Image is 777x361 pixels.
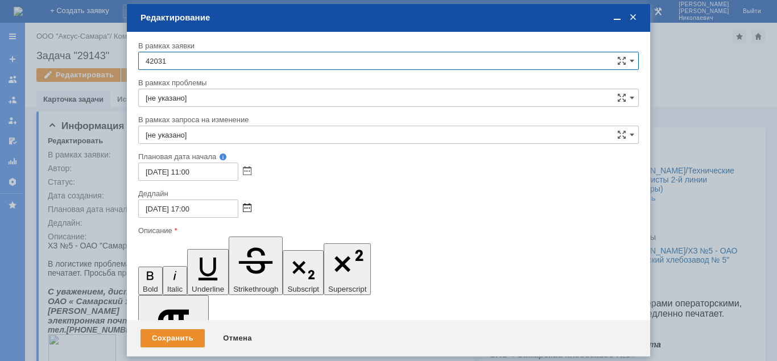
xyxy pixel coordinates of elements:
button: Strikethrough [229,236,283,295]
span: ХЗ №5 - ОАО "Самарский хлебозавод № 5". [5,5,156,23]
span: Сложная форма [617,130,626,139]
span: ОАО « Самарский хлебозавод №5» [5,97,154,106]
div: Дедлайн [138,190,637,197]
span: hz [124,93,133,102]
span: azarova [91,116,123,126]
span: -5. [133,93,143,102]
span: Сложная форма [617,56,626,65]
span: Bold [143,285,158,293]
div: Плановая дата начала [138,153,623,160]
span: hz [127,74,137,84]
span: [PERSON_NAME] [5,106,76,116]
img: download [5,135,73,202]
span: @ [118,74,127,84]
span: @ [116,93,124,102]
span: С уважением, диспетчер отдела сбыта [5,77,148,97]
span: электронная почта [5,116,91,126]
span: @ [123,116,131,126]
span: Strikethrough [233,285,278,293]
span: Закрыть [627,13,639,23]
div: В рамках проблемы [138,79,637,86]
span: -5. [141,116,151,126]
a: azarova@hz-5.ru [86,74,155,84]
span: ru [146,74,155,84]
span: -5. [137,74,147,84]
span: azarova [85,93,116,102]
div: В логистике проблема с двумя принтерами операторскими, один постоянно жует, второй очень медленно... [5,32,166,68]
span: azarova [86,74,118,84]
span: Superscript [328,285,366,293]
div: Редактирование [140,13,639,23]
span: тел.[PHONE_NUMBER], вн.50-36 [5,126,133,135]
a: azarova@hz-5.ru [85,93,151,102]
button: Superscript [324,243,371,295]
button: Subscript [283,250,324,296]
span: Сложная форма [617,93,626,102]
button: Bold [138,267,163,296]
button: Italic [163,266,187,295]
div: Описание [138,227,637,234]
span: Свернуть (Ctrl + M) [611,13,623,23]
span: ru [143,93,151,102]
div: В рамках запроса на изменение [138,116,637,123]
button: Underline [187,249,229,295]
span: Italic [167,285,183,293]
span: Underline [192,285,224,293]
div: В рамках заявки [138,42,637,49]
a: azarova@hz-5.ru [91,116,159,126]
span: hz [131,116,141,126]
span: Subscript [287,285,319,293]
span: ru [151,116,159,126]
